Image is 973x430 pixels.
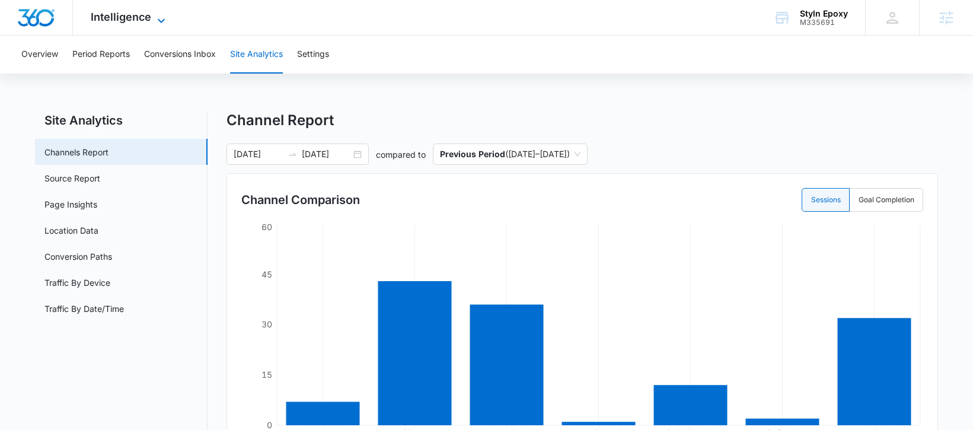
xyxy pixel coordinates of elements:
[44,302,124,315] a: Traffic By Date/Time
[800,18,848,27] div: account id
[31,31,130,40] div: Domain: [DOMAIN_NAME]
[33,19,58,28] div: v 4.0.25
[44,198,97,211] a: Page Insights
[850,188,923,212] label: Goal Completion
[440,144,580,164] span: ( [DATE] – [DATE] )
[44,250,112,263] a: Conversion Paths
[297,36,329,74] button: Settings
[19,19,28,28] img: logo_orange.svg
[91,11,151,23] span: Intelligence
[288,149,297,159] span: to
[376,148,426,161] p: compared to
[261,370,272,380] tspan: 15
[234,148,283,161] input: Start date
[440,149,505,159] p: Previous Period
[44,276,110,289] a: Traffic By Device
[32,69,42,78] img: tab_domain_overview_orange.svg
[226,112,334,129] h1: Channel Report
[44,172,100,184] a: Source Report
[302,148,351,161] input: End date
[230,36,283,74] button: Site Analytics
[288,149,297,159] span: swap-right
[267,420,272,430] tspan: 0
[800,9,848,18] div: account name
[261,319,272,329] tspan: 30
[72,36,130,74] button: Period Reports
[261,222,272,232] tspan: 60
[21,36,58,74] button: Overview
[19,31,28,40] img: website_grey.svg
[241,191,360,209] h3: Channel Comparison
[45,70,106,78] div: Domain Overview
[35,112,208,129] h2: Site Analytics
[118,69,127,78] img: tab_keywords_by_traffic_grey.svg
[144,36,216,74] button: Conversions Inbox
[261,269,272,279] tspan: 45
[44,146,109,158] a: Channels Report
[802,188,850,212] label: Sessions
[131,70,200,78] div: Keywords by Traffic
[44,224,98,237] a: Location Data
